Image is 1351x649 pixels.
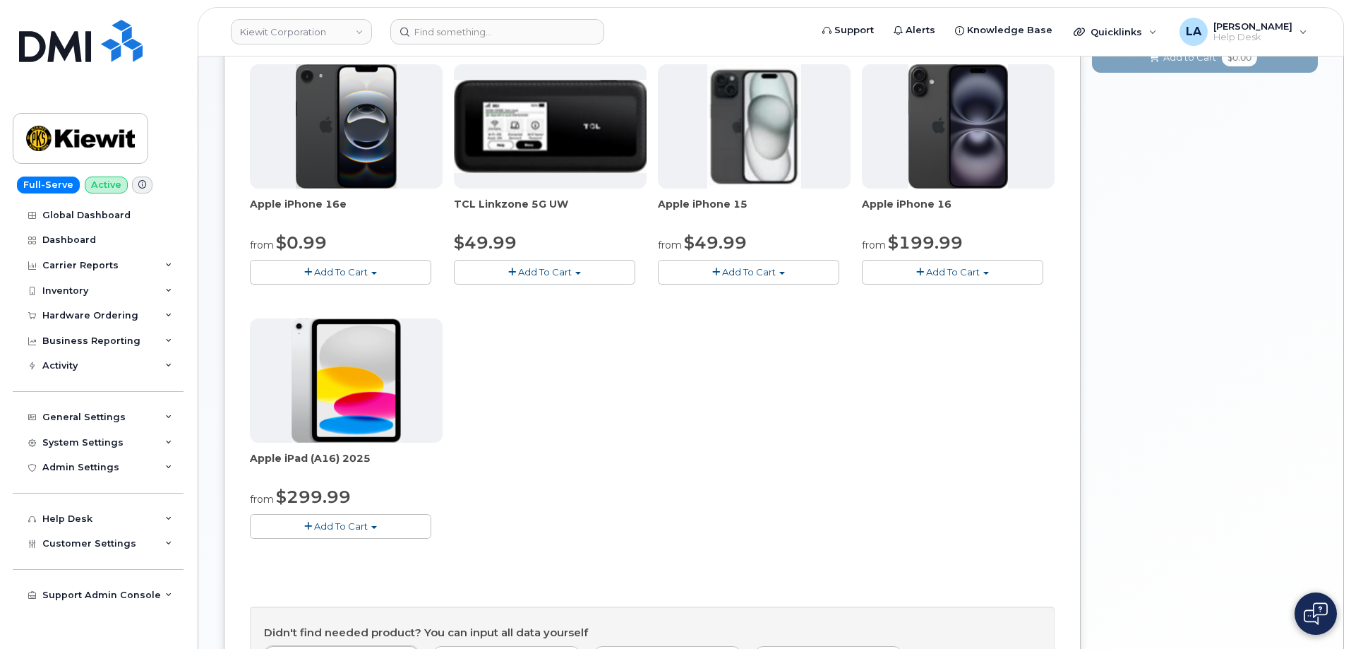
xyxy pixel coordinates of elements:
button: Add To Cart [862,260,1043,285]
span: Add To Cart [314,266,368,278]
a: Kiewit Corporation [231,19,372,44]
span: Quicklinks [1091,26,1142,37]
img: iphone15.jpg [707,64,801,189]
img: ipad_11.png [292,318,401,443]
div: Apple iPad (A16) 2025 [250,451,443,480]
span: Help Desk [1213,32,1292,43]
small: from [250,239,274,251]
span: $0.00 [1222,49,1257,66]
button: Add To Cart [250,514,431,539]
span: $49.99 [454,232,517,253]
div: TCL Linkzone 5G UW [454,197,647,225]
span: Add To Cart [314,520,368,532]
img: Open chat [1304,602,1328,625]
a: Alerts [884,16,945,44]
div: Apple iPhone 15 [658,197,851,225]
span: $299.99 [276,487,351,507]
span: LA [1186,23,1201,40]
input: Find something... [390,19,604,44]
span: Add To Cart [722,266,776,278]
span: Add to Cart [1163,51,1216,64]
span: Add To Cart [926,266,980,278]
div: Lanette Aparicio [1170,18,1317,46]
span: Knowledge Base [967,23,1052,37]
small: from [250,493,274,506]
span: [PERSON_NAME] [1213,20,1292,32]
div: Quicklinks [1064,18,1167,46]
small: from [862,239,886,251]
span: $0.99 [276,232,327,253]
button: Add To Cart [658,260,839,285]
button: Add To Cart [250,260,431,285]
button: Add To Cart [454,260,635,285]
a: Support [812,16,884,44]
small: from [658,239,682,251]
span: Support [834,23,874,37]
img: linkzone5g.png [454,80,647,173]
div: Apple iPhone 16 [862,197,1055,225]
a: Knowledge Base [945,16,1062,44]
img: iphone16e.png [296,64,397,189]
button: Add to Cart $0.00 [1092,43,1318,72]
img: iphone_16_plus.png [908,64,1008,189]
div: Apple iPhone 16e [250,197,443,225]
span: Alerts [906,23,935,37]
span: Add To Cart [518,266,572,278]
span: $49.99 [684,232,747,253]
span: $199.99 [888,232,963,253]
h4: Didn't find needed product? You can input all data yourself [264,627,1040,639]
